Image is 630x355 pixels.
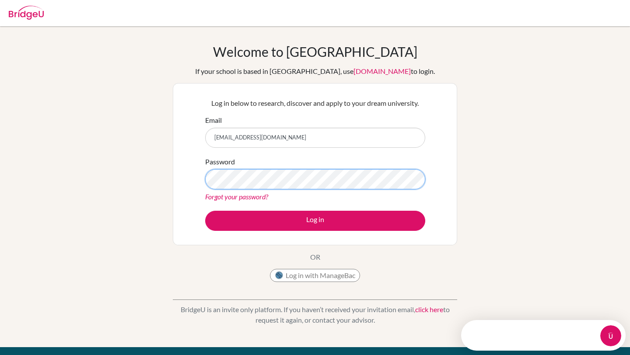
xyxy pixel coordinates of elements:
label: Password [205,157,235,167]
h1: Welcome to [GEOGRAPHIC_DATA] [213,44,417,59]
button: Log in [205,211,425,231]
p: BridgeU is an invite only platform. If you haven’t received your invitation email, to request it ... [173,304,457,325]
div: Open Intercom Messenger [3,3,169,28]
a: Forgot your password? [205,192,268,201]
a: click here [415,305,443,313]
button: Log in with ManageBac [270,269,360,282]
div: The team typically replies in a few minutes. [9,14,143,24]
div: If your school is based in [GEOGRAPHIC_DATA], use to login. [195,66,435,77]
img: Bridge-U [9,6,44,20]
label: Email [205,115,222,125]
p: OR [310,252,320,262]
div: Need help? [9,7,143,14]
iframe: Intercom live chat discovery launcher [461,320,626,351]
a: [DOMAIN_NAME] [353,67,411,75]
p: Log in below to research, discover and apply to your dream university. [205,98,425,108]
iframe: Intercom live chat [600,325,621,346]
